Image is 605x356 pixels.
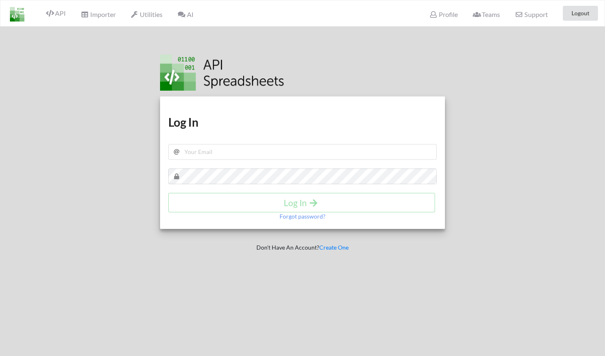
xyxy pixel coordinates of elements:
a: Create One [319,244,349,251]
span: API [46,9,66,17]
span: Importer [81,10,115,18]
p: Forgot password? [280,212,325,221]
img: Logo.png [160,55,284,91]
span: Teams [473,10,500,18]
img: LogoIcon.png [10,7,24,22]
span: AI [177,10,193,18]
h1: Log In [168,115,437,130]
span: Profile [429,10,457,18]
p: Don't Have An Account? [154,243,451,252]
span: Utilities [131,10,163,18]
button: Logout [563,6,598,21]
input: Your Email [168,144,437,160]
span: Support [515,11,548,18]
